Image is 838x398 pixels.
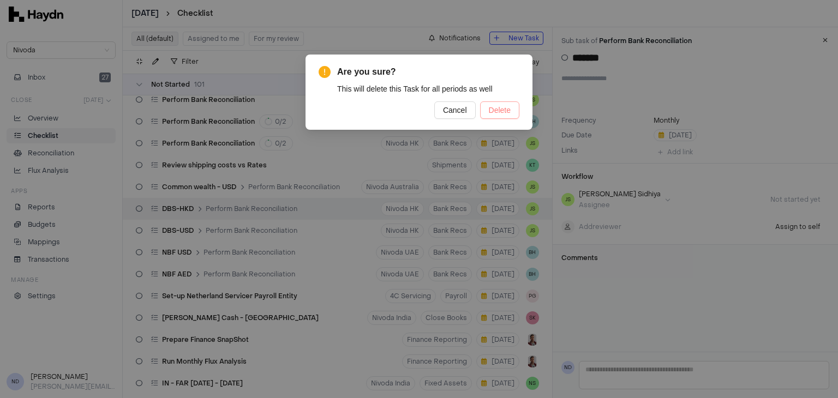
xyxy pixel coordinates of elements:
span: exclamation-circle [319,66,331,78]
span: Cancel [443,104,467,116]
button: Cancel [434,101,476,119]
div: This will delete this Task for all periods as well [337,83,519,95]
span: Delete [489,104,511,116]
span: Are you sure? [337,65,519,79]
button: Delete [480,101,519,119]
